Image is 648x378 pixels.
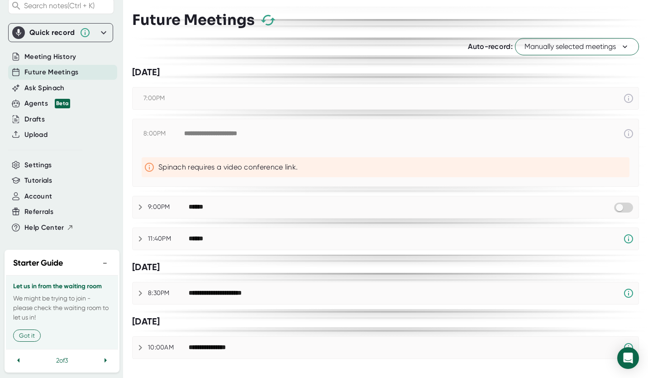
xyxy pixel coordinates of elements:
[148,235,189,243] div: 11:40PM
[132,316,639,327] div: [DATE]
[24,98,70,109] div: Agents
[13,294,111,322] p: We might be trying to join - please check the waiting room to let us in!
[24,114,45,125] button: Drafts
[24,130,48,140] button: Upload
[148,203,189,211] div: 9:00PM
[13,283,111,290] h3: Let us in from the waiting room
[24,191,52,202] button: Account
[13,257,63,269] h2: Starter Guide
[158,163,626,172] div: Spinach requires a video conference link.
[24,175,52,186] button: Tutorials
[148,289,189,297] div: 8:30PM
[617,347,639,369] div: Open Intercom Messenger
[24,98,70,109] button: Agents Beta
[524,41,629,52] span: Manually selected meetings
[132,67,639,78] div: [DATE]
[24,160,52,170] button: Settings
[468,42,513,51] span: Auto-record:
[133,87,638,109] div: 7:00PM
[24,52,76,62] button: Meeting History
[55,99,70,108] div: Beta
[143,94,184,102] div: 7:00PM
[623,93,634,104] svg: This event has already passed
[623,128,634,139] svg: This event has already passed
[24,223,74,233] button: Help Center
[24,223,64,233] span: Help Center
[29,28,75,37] div: Quick record
[24,207,53,217] button: Referrals
[148,344,189,352] div: 10:00AM
[623,233,634,244] svg: Spinach requires a video conference link.
[623,288,634,299] svg: Spinach requires a video conference link.
[56,357,68,364] span: 2 of 3
[12,24,109,42] div: Quick record
[24,1,95,10] span: Search notes (Ctrl + K)
[24,67,78,78] button: Future Meetings
[132,11,255,29] h3: Future Meetings
[132,262,639,273] div: [DATE]
[99,257,111,270] button: −
[24,83,65,93] button: Ask Spinach
[623,342,634,353] svg: Spinach requires a video conference link.
[13,330,41,342] button: Got it
[515,38,639,55] button: Manually selected meetings
[143,130,184,138] div: 8:00PM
